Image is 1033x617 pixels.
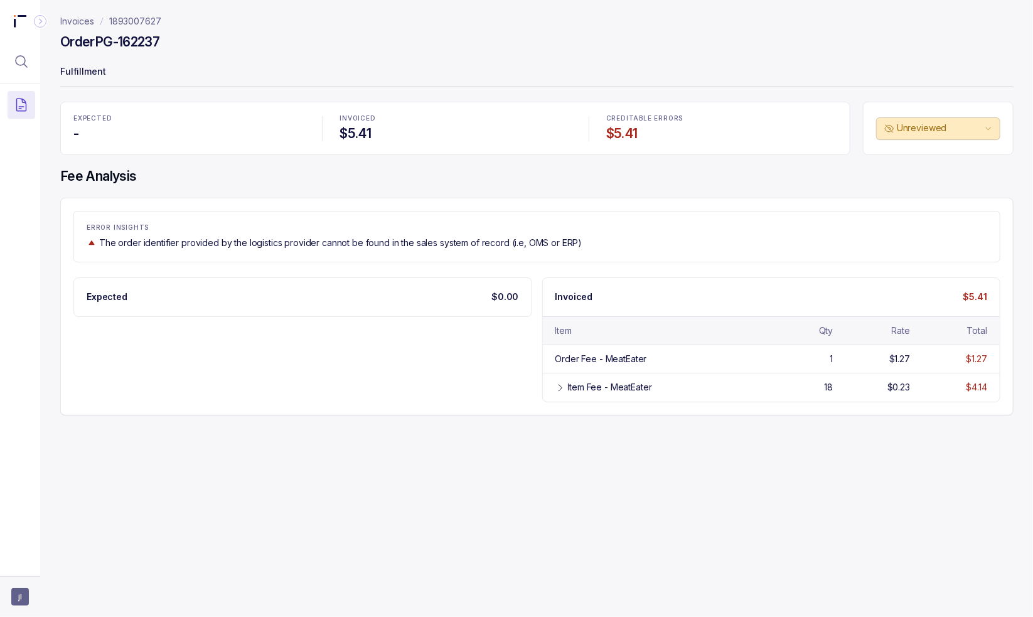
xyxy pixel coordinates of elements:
p: $5.41 [963,291,987,303]
p: EXPECTED [73,115,304,122]
a: 1893007627 [109,15,161,28]
p: The order identifier provided by the logistics provider cannot be found in the sales system of re... [99,237,582,249]
h4: Fee Analysis [60,168,1014,185]
p: Unreviewed [897,122,982,134]
nav: breadcrumb [60,15,161,28]
button: Unreviewed [876,117,1000,140]
h4: - [73,125,304,142]
p: CREDITABLE ERRORS [606,115,837,122]
div: $4.14 [966,381,987,394]
p: $0.00 [491,291,518,303]
div: Rate [892,325,910,337]
p: Invoiced [555,291,593,303]
h4: $5.41 [340,125,570,142]
div: $1.27 [966,353,987,365]
button: Menu Icon Button MagnifyingGlassIcon [8,48,35,75]
div: $0.23 [887,381,910,394]
button: Menu Icon Button DocumentTextIcon [8,91,35,119]
h4: $5.41 [606,125,837,142]
p: Fulfillment [60,60,1014,85]
div: 18 [825,381,833,394]
div: $1.27 [889,353,910,365]
div: Collapse Icon [33,14,48,29]
img: trend image [87,238,97,247]
div: Item [555,325,572,337]
div: Order Fee - MeatEater [555,353,647,365]
a: Invoices [60,15,94,28]
div: Item Fee - MeatEater [568,381,652,394]
div: 1 [830,353,833,365]
div: Total [967,325,987,337]
p: INVOICED [340,115,570,122]
button: User initials [11,588,29,606]
div: Qty [819,325,833,337]
p: Expected [87,291,127,303]
h4: Order PG-162237 [60,33,159,51]
p: ERROR INSIGHTS [87,224,987,232]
